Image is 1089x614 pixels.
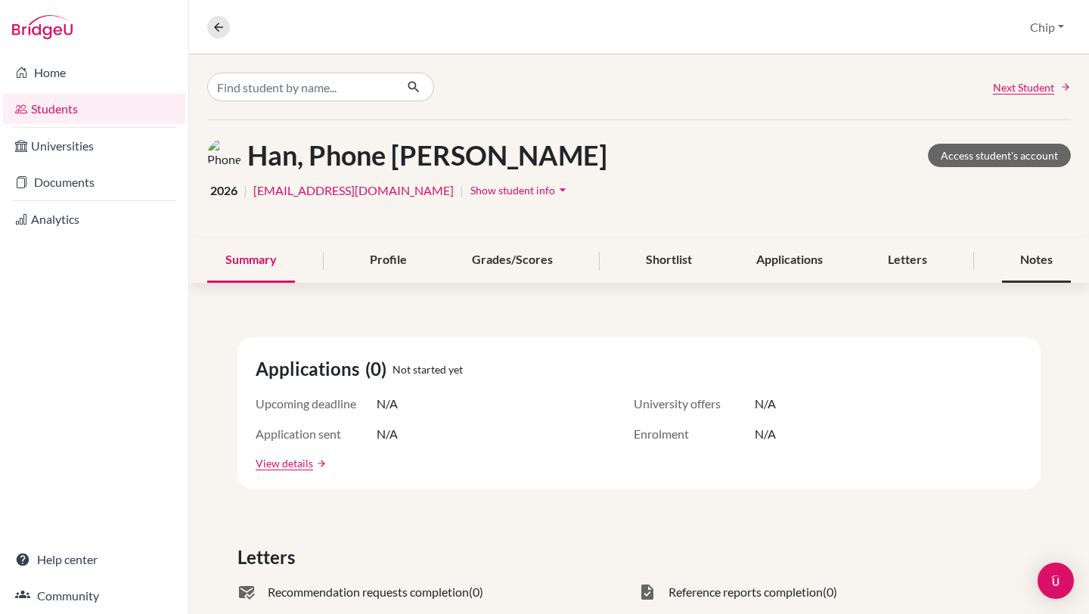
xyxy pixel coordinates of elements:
span: N/A [377,395,398,413]
h1: Han, Phone [PERSON_NAME] [247,139,607,172]
div: Grades/Scores [454,238,571,283]
span: N/A [755,395,776,413]
a: Help center [3,544,185,575]
span: Next Student [993,79,1054,95]
div: Profile [352,238,425,283]
span: mark_email_read [237,583,256,601]
button: Show student infoarrow_drop_down [470,178,571,202]
a: [EMAIL_ADDRESS][DOMAIN_NAME] [253,181,454,200]
span: N/A [755,425,776,443]
span: 2026 [210,181,237,200]
span: | [460,181,464,200]
div: Letters [870,238,945,283]
span: | [244,181,247,200]
a: Community [3,581,185,611]
a: Next Student [993,79,1071,95]
a: Analytics [3,204,185,234]
img: Phone Yi Han Han's avatar [207,138,241,172]
span: Upcoming deadline [256,395,377,413]
img: Bridge-U [12,15,73,39]
button: Chip [1023,13,1071,42]
span: Enrolment [634,425,755,443]
span: Applications [256,355,365,383]
i: arrow_drop_down [555,182,570,197]
div: Open Intercom Messenger [1038,563,1074,599]
div: Applications [738,238,841,283]
a: Universities [3,131,185,161]
span: (0) [365,355,392,383]
span: Letters [237,544,301,571]
span: (0) [823,583,837,601]
span: task [638,583,656,601]
span: Reference reports completion [669,583,823,601]
input: Find student by name... [207,73,395,101]
a: Access student's account [928,144,1071,167]
div: Summary [207,238,295,283]
a: arrow_forward [313,458,327,469]
a: Documents [3,167,185,197]
a: View details [256,455,313,471]
a: Home [3,57,185,88]
div: Notes [1002,238,1071,283]
span: N/A [377,425,398,443]
a: Students [3,94,185,124]
span: Application sent [256,425,377,443]
span: Show student info [470,184,555,197]
div: Shortlist [628,238,710,283]
span: (0) [469,583,483,601]
span: Recommendation requests completion [268,583,469,601]
span: Not started yet [392,361,463,377]
span: University offers [634,395,755,413]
